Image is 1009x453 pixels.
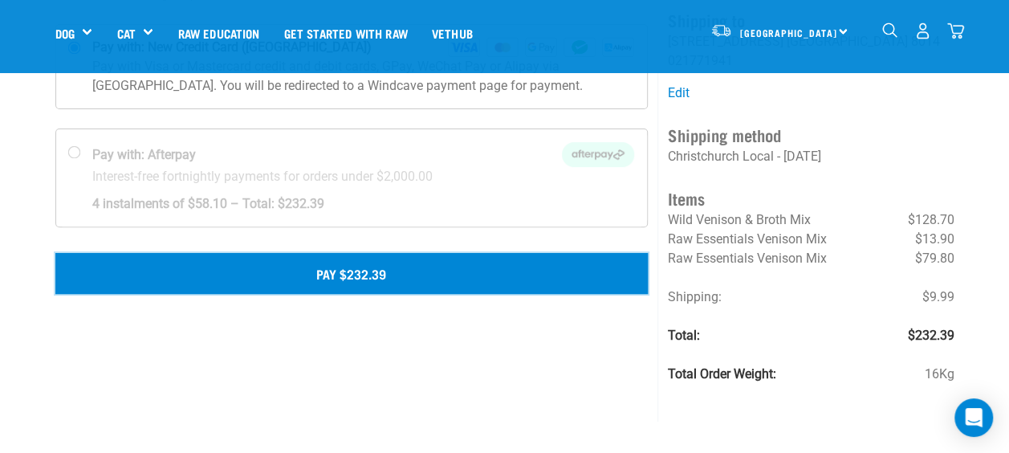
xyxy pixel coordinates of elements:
[740,30,837,35] span: [GEOGRAPHIC_DATA]
[914,249,954,268] span: $79.80
[55,24,75,43] a: Dog
[116,24,135,43] a: Cat
[668,147,954,166] p: Christchurch Local - [DATE]
[272,1,420,65] a: Get started with Raw
[668,328,700,343] strong: Total:
[954,398,993,437] div: Open Intercom Messenger
[907,210,954,230] span: $128.70
[165,1,271,65] a: Raw Education
[92,57,635,96] p: Pay with Visa or Mastercard credit and debit cards, GPay, WeChat Pay or Alipay via [GEOGRAPHIC_DA...
[668,212,811,227] span: Wild Venison & Broth Mix
[947,22,964,39] img: home-icon@2x.png
[924,365,954,384] span: 16Kg
[668,231,827,247] span: Raw Essentials Venison Mix
[907,326,954,345] span: $232.39
[922,288,954,307] span: $9.99
[710,23,732,38] img: van-moving.png
[668,251,827,266] span: Raw Essentials Venison Mix
[914,22,931,39] img: user.png
[668,85,690,100] a: Edit
[668,122,954,147] h4: Shipping method
[420,1,485,65] a: Vethub
[668,366,776,382] strong: Total Order Weight:
[914,230,954,249] span: $13.90
[882,22,897,38] img: home-icon-1@2x.png
[668,289,722,304] span: Shipping:
[668,186,954,210] h4: Items
[55,253,649,293] button: Pay $232.39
